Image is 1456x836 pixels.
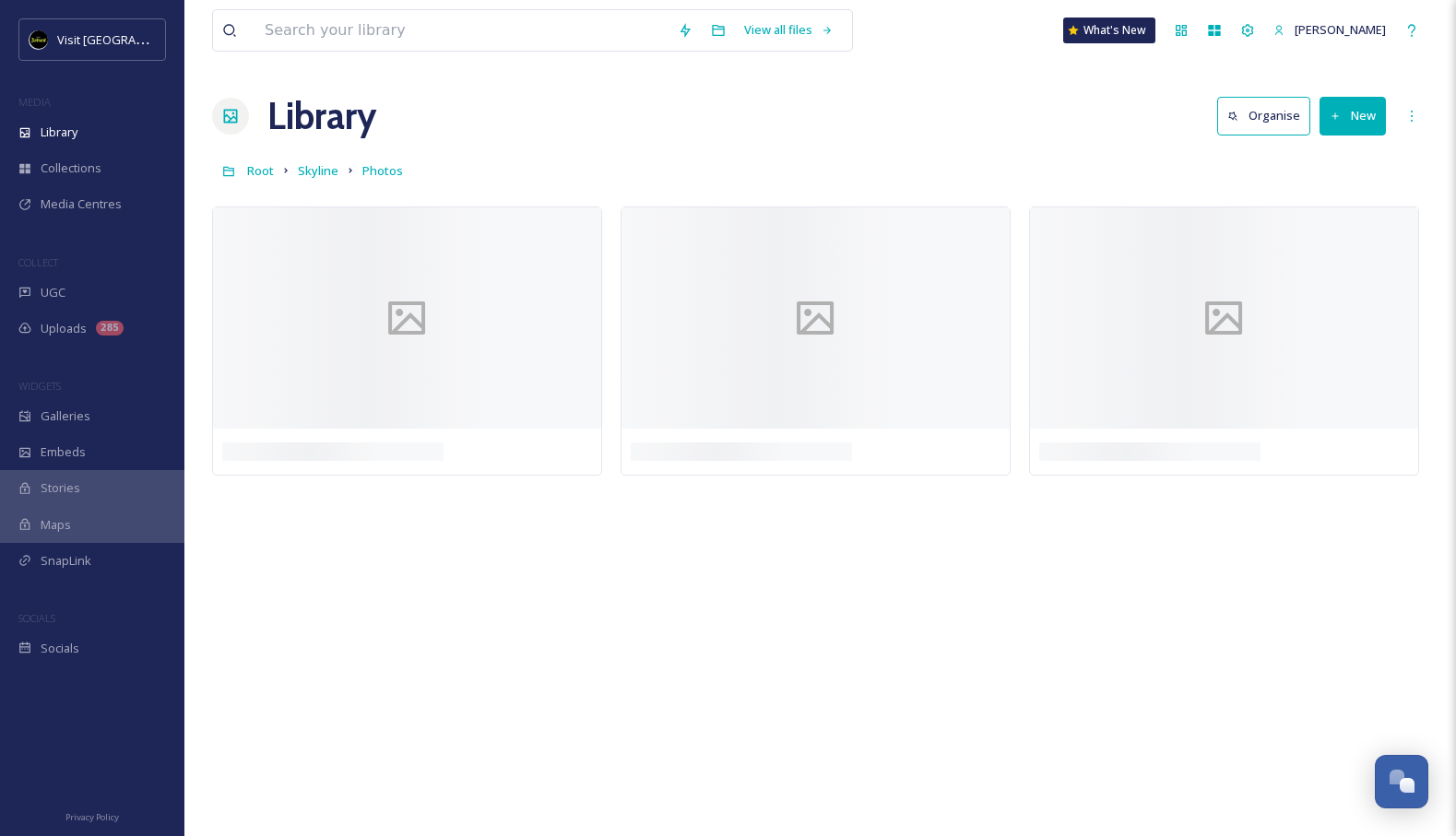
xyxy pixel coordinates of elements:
[96,321,124,336] div: 285
[247,159,274,182] a: Root
[1063,18,1155,43] a: What's New
[1217,97,1310,135] button: Organise
[41,552,91,570] span: SnapLink
[41,516,71,534] span: Maps
[1295,21,1386,38] span: [PERSON_NAME]
[18,95,51,109] span: MEDIA
[735,12,843,48] a: View all files
[41,443,86,461] span: Embeds
[41,284,65,301] span: UGC
[18,611,55,625] span: SOCIALS
[41,195,122,213] span: Media Centres
[30,30,48,49] img: VISIT%20DETROIT%20LOGO%20-%20BLACK%20BACKGROUND.png
[18,379,61,393] span: WIDGETS
[41,320,87,337] span: Uploads
[41,159,101,177] span: Collections
[1320,97,1386,135] button: New
[298,162,338,179] span: Skyline
[1375,755,1428,808] button: Open Chat
[57,30,200,48] span: Visit [GEOGRAPHIC_DATA]
[41,640,79,657] span: Socials
[65,805,119,827] a: Privacy Policy
[247,162,274,179] span: Root
[362,162,403,179] span: Photos
[1217,97,1320,135] a: Organise
[1264,12,1395,48] a: [PERSON_NAME]
[65,811,119,823] span: Privacy Policy
[362,159,403,182] a: Photos
[18,255,58,269] span: COLLECT
[41,479,80,497] span: Stories
[255,10,669,51] input: Search your library
[298,159,338,182] a: Skyline
[41,124,77,141] span: Library
[41,407,90,425] span: Galleries
[267,88,376,144] a: Library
